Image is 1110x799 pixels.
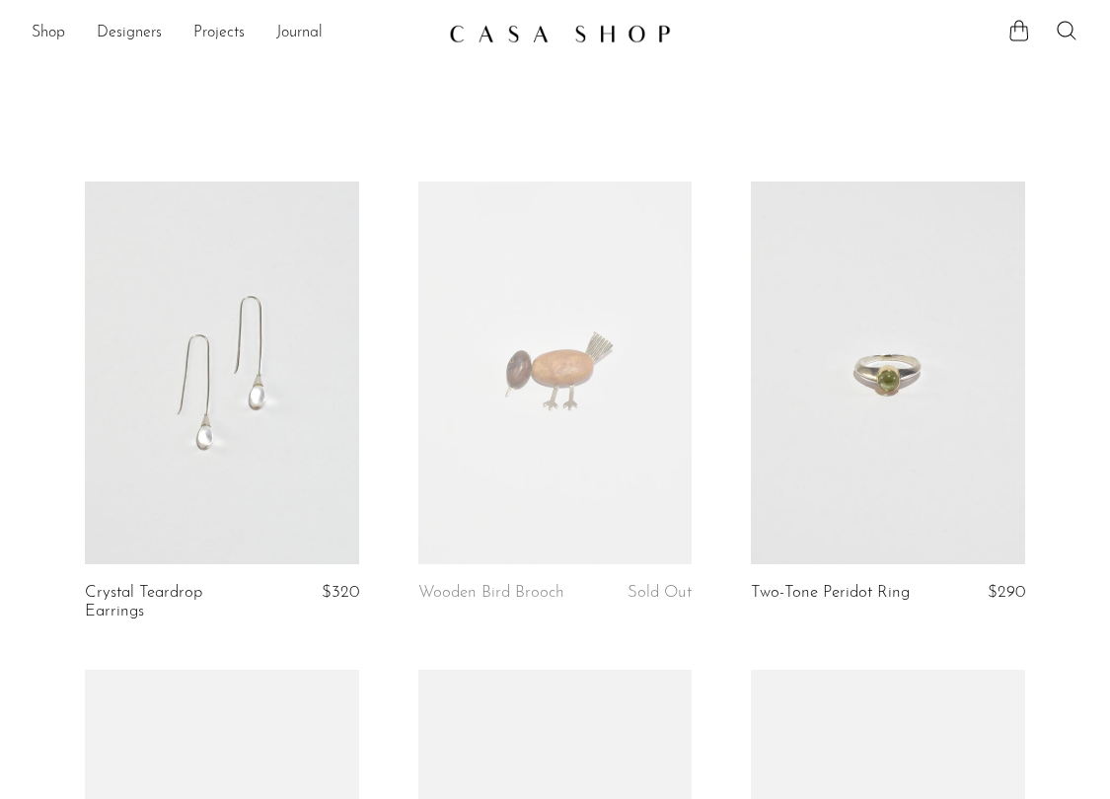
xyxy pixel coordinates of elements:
[322,584,359,601] span: $320
[97,21,162,46] a: Designers
[418,584,564,602] a: Wooden Bird Brooch
[276,21,323,46] a: Journal
[751,584,910,602] a: Two-Tone Peridot Ring
[988,584,1025,601] span: $290
[32,17,433,50] nav: Desktop navigation
[32,17,433,50] ul: NEW HEADER MENU
[32,21,65,46] a: Shop
[193,21,245,46] a: Projects
[85,584,264,620] a: Crystal Teardrop Earrings
[628,584,692,601] span: Sold Out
